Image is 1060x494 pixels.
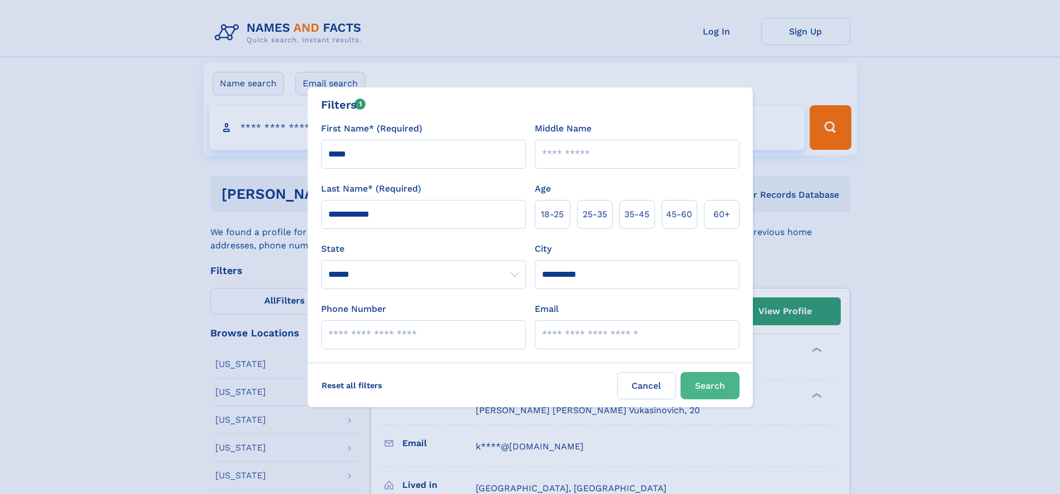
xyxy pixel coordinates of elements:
[321,96,366,113] div: Filters
[713,208,730,221] span: 60+
[681,372,739,399] button: Search
[541,208,564,221] span: 18‑25
[583,208,607,221] span: 25‑35
[321,182,421,195] label: Last Name* (Required)
[314,372,390,399] label: Reset all filters
[321,242,526,256] label: State
[321,302,386,316] label: Phone Number
[535,122,591,135] label: Middle Name
[617,372,676,399] label: Cancel
[666,208,692,221] span: 45‑60
[535,242,551,256] label: City
[535,302,559,316] label: Email
[321,122,422,135] label: First Name* (Required)
[624,208,649,221] span: 35‑45
[535,182,551,195] label: Age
